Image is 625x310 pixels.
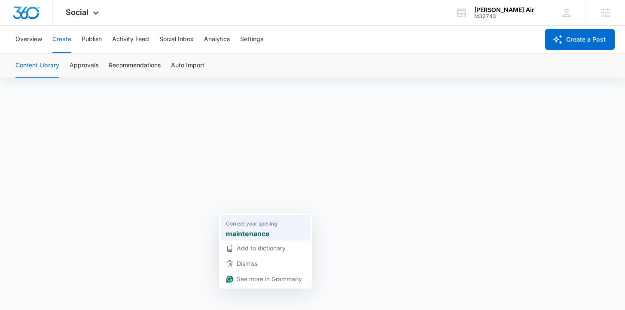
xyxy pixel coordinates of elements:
button: Create [52,26,71,53]
button: Publish [82,26,102,53]
button: Social Inbox [159,26,194,53]
button: Settings [240,26,263,53]
button: Approvals [70,54,98,78]
button: Auto Import [171,54,204,78]
button: Create a Post [545,29,615,50]
button: Overview [15,26,42,53]
button: Content Library [15,54,59,78]
span: Social [66,8,88,17]
div: account name [474,6,534,13]
div: account id [474,13,534,19]
button: Recommendations [109,54,161,78]
button: Activity Feed [112,26,149,53]
button: Analytics [204,26,230,53]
